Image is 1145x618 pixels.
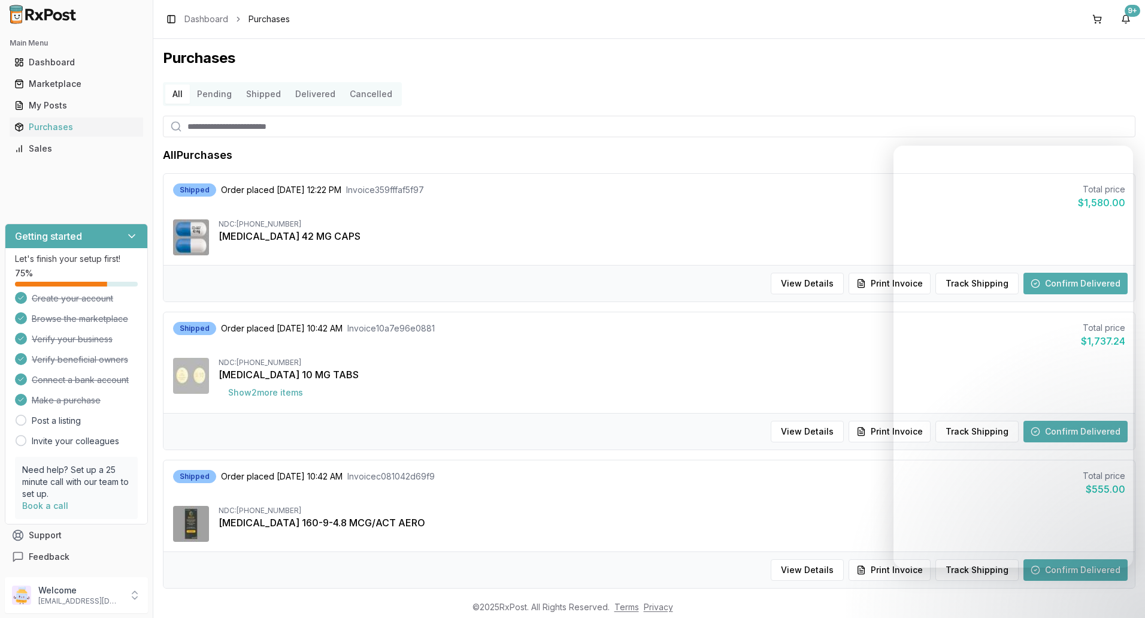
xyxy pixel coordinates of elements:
button: Delivered [288,85,343,104]
a: Terms [614,602,639,612]
span: Verify your business [32,333,113,345]
p: Welcome [38,584,122,596]
a: Privacy [644,602,673,612]
div: 9+ [1125,5,1140,17]
div: NDC: [PHONE_NUMBER] [219,506,1125,515]
a: Book a call [22,501,68,511]
button: Support [5,524,148,546]
p: Need help? Set up a 25 minute call with our team to set up. [22,464,131,500]
button: Track Shipping [935,559,1019,581]
button: All [165,85,190,104]
a: My Posts [10,95,143,116]
div: Purchases [14,121,138,133]
span: Invoice 359fffaf5f97 [346,184,424,196]
div: [MEDICAL_DATA] 160-9-4.8 MCG/ACT AERO [219,515,1125,530]
span: Order placed [DATE] 12:22 PM [221,184,341,196]
button: View Details [771,559,844,581]
button: View Details [771,421,844,442]
div: Shipped [173,322,216,335]
button: Print Invoice [849,421,931,442]
div: Marketplace [14,78,138,90]
span: 75 % [15,267,33,279]
div: NDC: [PHONE_NUMBER] [219,219,1125,229]
span: Feedback [29,551,69,563]
div: Shipped [173,470,216,483]
p: [EMAIL_ADDRESS][DOMAIN_NAME] [38,596,122,606]
h1: All Purchases [163,147,232,164]
button: Confirm Delivered [1023,559,1128,581]
span: Order placed [DATE] 10:42 AM [221,471,343,483]
button: Shipped [239,85,288,104]
button: Print Invoice [849,559,931,581]
button: View Details [771,273,844,294]
span: Create your account [32,293,113,305]
button: 9+ [1116,10,1135,29]
span: Purchases [249,13,290,25]
img: Caplyta 42 MG CAPS [173,219,209,255]
a: Dashboard [10,52,143,73]
button: Feedback [5,546,148,568]
div: Dashboard [14,56,138,68]
a: Marketplace [10,73,143,95]
span: Invoice 10a7e96e0881 [347,322,435,334]
a: Post a listing [32,415,81,427]
a: Purchases [10,116,143,138]
button: Purchases [5,117,148,137]
img: Breztri Aerosphere 160-9-4.8 MCG/ACT AERO [173,506,209,542]
iframe: Intercom live chat [893,146,1133,568]
span: Make a purchase [32,394,101,406]
span: Invoice c081042d69f9 [347,471,435,483]
div: My Posts [14,100,138,111]
a: Sales [10,138,143,159]
iframe: Intercom live chat [1104,577,1133,606]
button: Print Invoice [849,273,931,294]
div: Sales [14,143,138,155]
span: Order placed [DATE] 10:42 AM [221,322,343,334]
button: Cancelled [343,85,399,104]
a: Invite your colleagues [32,435,119,447]
button: Pending [190,85,239,104]
img: User avatar [12,586,31,605]
button: Dashboard [5,53,148,72]
button: Marketplace [5,74,148,94]
div: [MEDICAL_DATA] 42 MG CAPS [219,229,1125,243]
div: Shipped [173,183,216,197]
a: Dashboard [184,13,228,25]
div: [MEDICAL_DATA] 10 MG TABS [219,367,1125,382]
h3: Getting started [15,229,82,243]
p: Let's finish your setup first! [15,253,138,265]
span: Verify beneficial owners [32,354,128,366]
button: My Posts [5,96,148,115]
img: Jardiance 10 MG TABS [173,358,209,394]
img: RxPost Logo [5,5,81,24]
div: NDC: [PHONE_NUMBER] [219,358,1125,367]
span: Connect a bank account [32,374,129,386]
nav: breadcrumb [184,13,290,25]
h2: Main Menu [10,38,143,48]
button: Sales [5,139,148,158]
h1: Purchases [163,49,1135,68]
button: Show2more items [219,382,313,403]
span: Browse the marketplace [32,313,128,325]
